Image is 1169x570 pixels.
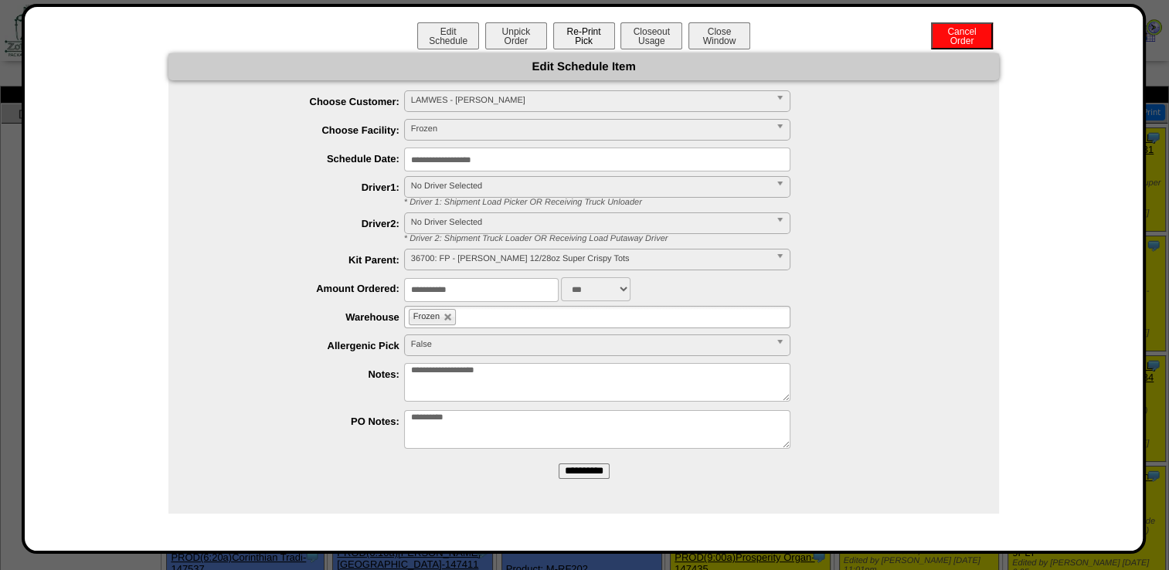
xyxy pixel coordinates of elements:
[199,254,404,266] label: Kit Parent:
[931,22,993,49] button: CancelOrder
[199,340,404,351] label: Allergenic Pick
[485,22,547,49] button: UnpickOrder
[417,22,479,49] button: EditSchedule
[392,234,999,243] div: * Driver 2: Shipment Truck Loader OR Receiving Load Putaway Driver
[413,312,440,321] span: Frozen
[199,182,404,193] label: Driver1:
[199,311,404,323] label: Warehouse
[411,213,770,232] span: No Driver Selected
[199,153,404,165] label: Schedule Date:
[199,218,404,229] label: Driver2:
[199,416,404,427] label: PO Notes:
[620,22,682,49] button: CloseoutUsage
[688,22,750,49] button: CloseWindow
[553,22,615,49] button: Re-PrintPick
[392,198,999,207] div: * Driver 1: Shipment Load Picker OR Receiving Truck Unloader
[411,91,770,110] span: LAMWES - [PERSON_NAME]
[199,283,404,294] label: Amount Ordered:
[199,96,404,107] label: Choose Customer:
[199,368,404,380] label: Notes:
[411,120,770,138] span: Frozen
[687,35,752,46] a: CloseWindow
[411,249,770,268] span: 36700: FP - [PERSON_NAME] 12/28oz Super Crispy Tots
[411,177,770,195] span: No Driver Selected
[411,335,770,354] span: False
[199,124,404,136] label: Choose Facility:
[168,53,999,80] div: Edit Schedule Item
